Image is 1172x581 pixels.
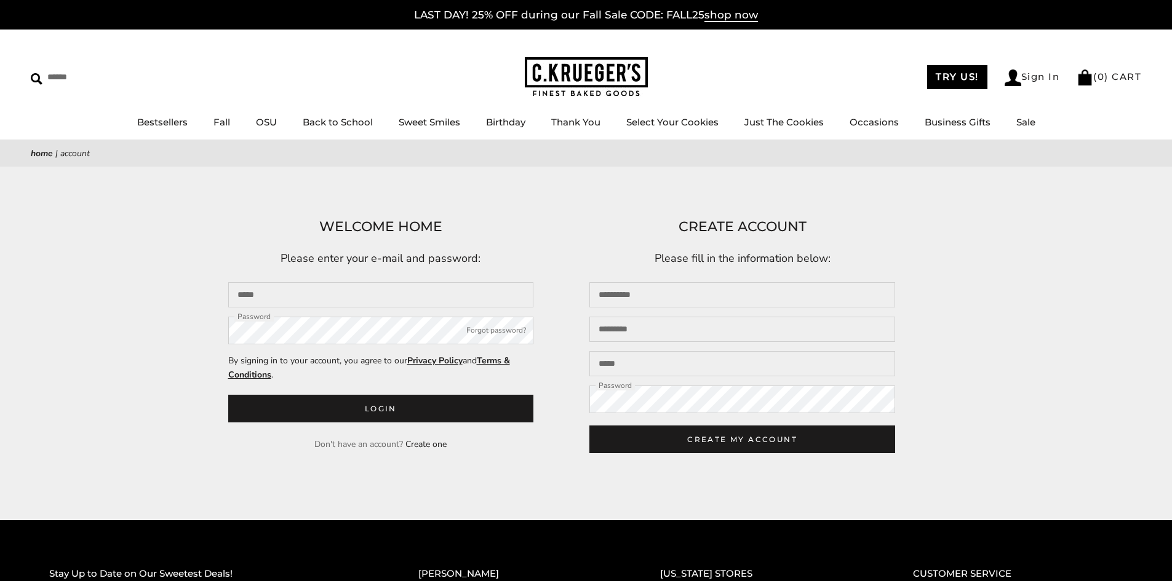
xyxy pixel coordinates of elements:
[228,282,534,307] input: Email
[314,438,403,450] span: Don't have an account?
[589,282,895,307] input: First name
[228,395,534,422] button: Login
[228,250,534,268] p: Please enter your e-mail and password:
[466,325,526,337] button: Forgot password?
[407,355,463,366] a: Privacy Policy
[744,116,824,128] a: Just The Cookies
[1005,69,1060,86] a: Sign In
[626,116,719,128] a: Select Your Cookies
[589,250,895,268] p: Please fill in the information below:
[31,68,177,87] input: Search
[1077,69,1093,85] img: Bag
[525,57,648,97] img: C.KRUEGER'S
[704,9,758,22] span: shop now
[414,9,758,22] a: LAST DAY! 25% OFF during our Fall Sale CODE: FALL25shop now
[925,116,991,128] a: Business Gifts
[228,317,534,344] input: Password
[228,354,534,382] p: By signing in to your account, you agree to our and .
[60,148,90,159] span: Account
[256,116,277,128] a: OSU
[589,216,895,238] h1: CREATE ACCOUNT
[137,116,188,128] a: Bestsellers
[589,425,895,453] button: CREATE MY ACCOUNT
[551,116,600,128] a: Thank You
[228,216,534,238] h1: WELCOME HOME
[399,116,460,128] a: Sweet Smiles
[486,116,525,128] a: Birthday
[1077,71,1141,82] a: (0) CART
[850,116,899,128] a: Occasions
[1016,116,1035,128] a: Sale
[303,116,373,128] a: Back to School
[55,148,58,159] span: |
[31,73,42,85] img: Search
[589,351,895,376] input: Email
[213,116,230,128] a: Fall
[589,385,895,413] input: Password
[1005,69,1021,86] img: Account
[1098,71,1105,82] span: 0
[405,438,447,450] a: Create one
[589,317,895,342] input: Last name
[31,148,53,159] a: Home
[228,355,510,381] a: Terms & Conditions
[927,65,987,89] a: TRY US!
[31,146,1141,160] nav: breadcrumbs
